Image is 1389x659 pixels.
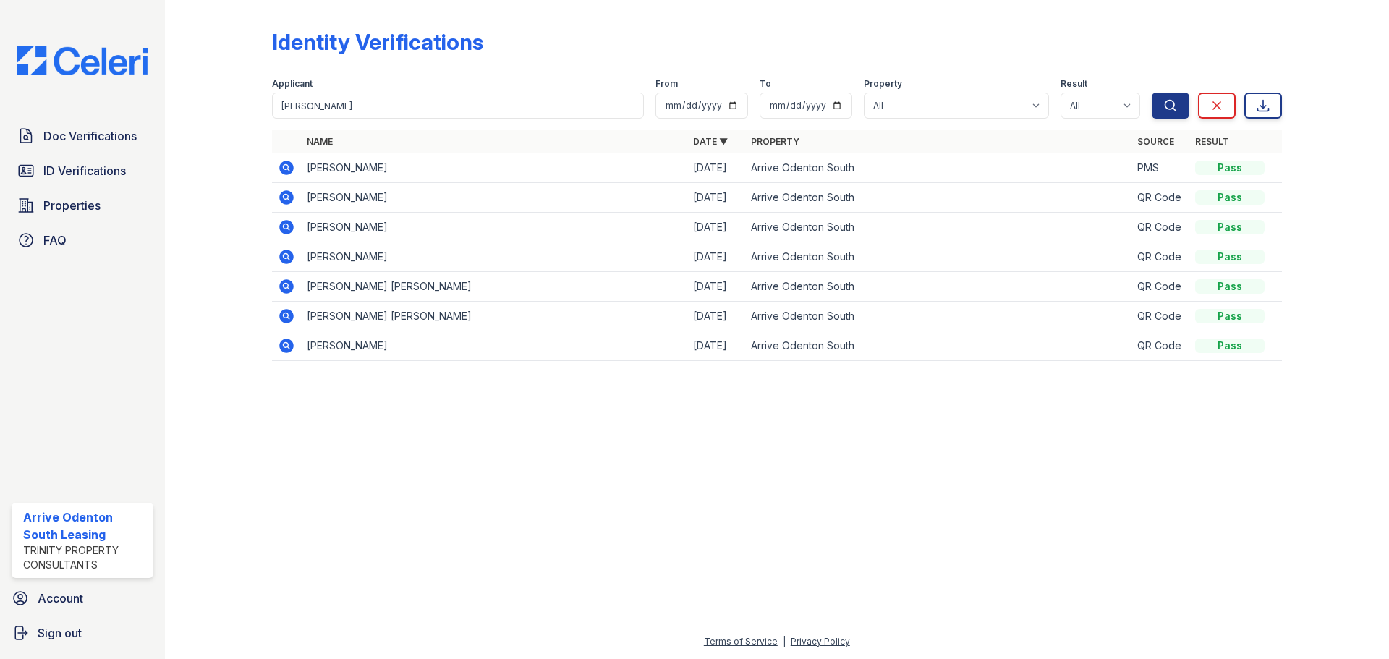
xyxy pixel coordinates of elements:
[745,302,1131,331] td: Arrive Odenton South
[12,156,153,185] a: ID Verifications
[783,636,786,647] div: |
[751,136,799,147] a: Property
[1195,190,1265,205] div: Pass
[38,624,82,642] span: Sign out
[745,272,1131,302] td: Arrive Odenton South
[655,78,678,90] label: From
[1195,279,1265,294] div: Pass
[38,590,83,607] span: Account
[687,331,745,361] td: [DATE]
[1137,136,1174,147] a: Source
[301,183,687,213] td: [PERSON_NAME]
[1195,250,1265,264] div: Pass
[272,29,483,55] div: Identity Verifications
[301,302,687,331] td: [PERSON_NAME] [PERSON_NAME]
[745,242,1131,272] td: Arrive Odenton South
[687,213,745,242] td: [DATE]
[1195,309,1265,323] div: Pass
[301,331,687,361] td: [PERSON_NAME]
[864,78,902,90] label: Property
[272,78,313,90] label: Applicant
[687,242,745,272] td: [DATE]
[23,509,148,543] div: Arrive Odenton South Leasing
[43,127,137,145] span: Doc Verifications
[12,191,153,220] a: Properties
[745,213,1131,242] td: Arrive Odenton South
[43,197,101,214] span: Properties
[43,231,67,249] span: FAQ
[1131,183,1189,213] td: QR Code
[43,162,126,179] span: ID Verifications
[301,272,687,302] td: [PERSON_NAME] [PERSON_NAME]
[704,636,778,647] a: Terms of Service
[791,636,850,647] a: Privacy Policy
[6,46,159,75] img: CE_Logo_Blue-a8612792a0a2168367f1c8372b55b34899dd931a85d93a1a3d3e32e68fde9ad4.png
[687,153,745,183] td: [DATE]
[1131,331,1189,361] td: QR Code
[745,183,1131,213] td: Arrive Odenton South
[687,302,745,331] td: [DATE]
[23,543,148,572] div: Trinity Property Consultants
[301,153,687,183] td: [PERSON_NAME]
[6,584,159,613] a: Account
[745,331,1131,361] td: Arrive Odenton South
[687,272,745,302] td: [DATE]
[1131,302,1189,331] td: QR Code
[745,153,1131,183] td: Arrive Odenton South
[1131,242,1189,272] td: QR Code
[1195,161,1265,175] div: Pass
[1195,339,1265,353] div: Pass
[760,78,771,90] label: To
[272,93,644,119] input: Search by name or phone number
[307,136,333,147] a: Name
[301,242,687,272] td: [PERSON_NAME]
[301,213,687,242] td: [PERSON_NAME]
[1131,153,1189,183] td: PMS
[1131,272,1189,302] td: QR Code
[1131,213,1189,242] td: QR Code
[12,226,153,255] a: FAQ
[6,618,159,647] a: Sign out
[12,122,153,150] a: Doc Verifications
[1195,220,1265,234] div: Pass
[687,183,745,213] td: [DATE]
[1061,78,1087,90] label: Result
[693,136,728,147] a: Date ▼
[1195,136,1229,147] a: Result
